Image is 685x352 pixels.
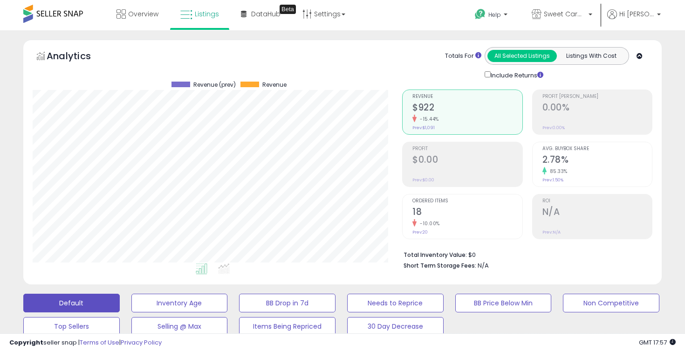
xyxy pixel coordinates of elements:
a: Terms of Use [80,338,119,347]
button: Non Competitive [563,294,659,312]
a: Help [467,1,517,30]
button: Top Sellers [23,317,120,336]
button: Needs to Reprice [347,294,444,312]
span: Revenue [412,94,522,99]
span: Ordered Items [412,199,522,204]
div: Tooltip anchor [280,5,296,14]
div: seller snap | | [9,338,162,347]
div: Totals For [445,52,481,61]
button: Listings With Cost [556,50,626,62]
h2: 18 [412,207,522,219]
a: Hi [PERSON_NAME] [607,9,661,30]
span: Hi [PERSON_NAME] [619,9,654,19]
span: ROI [542,199,652,204]
li: $0 [404,248,645,260]
button: BB Price Below Min [455,294,552,312]
span: Help [488,11,501,19]
h2: 0.00% [542,102,652,115]
span: Revenue (prev) [193,82,236,88]
span: Profit [412,146,522,152]
span: Avg. Buybox Share [542,146,652,152]
strong: Copyright [9,338,43,347]
button: Inventory Age [131,294,228,312]
h2: 2.78% [542,154,652,167]
button: Default [23,294,120,312]
button: Selling @ Max [131,317,228,336]
span: Overview [128,9,158,19]
a: Privacy Policy [121,338,162,347]
small: Prev: $1,091 [412,125,435,131]
span: 2025-08-15 17:57 GMT [639,338,676,347]
small: 85.33% [547,168,568,175]
small: -10.00% [417,220,440,227]
small: Prev: $0.00 [412,177,434,183]
small: Prev: N/A [542,229,561,235]
span: Profit [PERSON_NAME] [542,94,652,99]
button: All Selected Listings [487,50,557,62]
b: Total Inventory Value: [404,251,467,259]
div: Include Returns [478,69,555,80]
button: BB Drop in 7d [239,294,336,312]
span: Listings [195,9,219,19]
small: -15.44% [417,116,439,123]
span: N/A [478,261,489,270]
small: Prev: 0.00% [542,125,565,131]
h2: N/A [542,207,652,219]
button: 30 Day Decrease [347,317,444,336]
b: Short Term Storage Fees: [404,262,476,269]
i: Get Help [474,8,486,20]
h5: Analytics [47,49,109,65]
span: Revenue [262,82,287,88]
span: Sweet Carolina Supply [544,9,586,19]
h2: $922 [412,102,522,115]
h2: $0.00 [412,154,522,167]
small: Prev: 1.50% [542,177,563,183]
small: Prev: 20 [412,229,428,235]
span: DataHub [251,9,281,19]
button: Items Being Repriced [239,317,336,336]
